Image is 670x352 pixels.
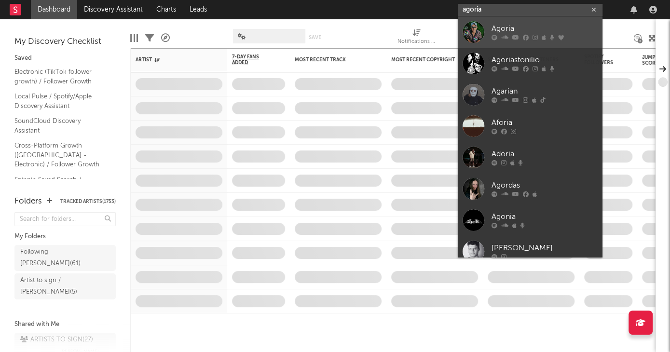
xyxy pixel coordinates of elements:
[20,334,93,346] div: ARTISTS TO SIGN ( 27 )
[492,149,598,160] div: Adoria
[492,117,598,129] div: Aforia
[14,231,116,243] div: My Folders
[309,35,321,40] button: Save
[492,211,598,223] div: Agonia
[492,54,598,66] div: Agoriastonilio
[458,204,602,236] a: Agonia
[130,24,138,52] div: Edit Columns
[642,54,666,66] div: Jump Score
[14,53,116,64] div: Saved
[458,142,602,173] a: Adoria
[14,212,116,226] input: Search for folders...
[295,57,367,63] div: Most Recent Track
[136,57,208,63] div: Artist
[492,86,598,97] div: Agarian
[14,140,106,170] a: Cross-Platform Growth ([GEOGRAPHIC_DATA] - Electronic) / Follower Growth
[14,175,106,194] a: Spinnin Saved Search / Luminate
[492,180,598,191] div: Agordas
[492,23,598,35] div: Agoria
[14,319,116,330] div: Shared with Me
[60,199,116,204] button: Tracked Artists(1753)
[458,79,602,110] a: Agarian
[14,116,106,135] a: SoundCloud Discovery Assistant
[145,24,154,52] div: Filters
[20,246,88,270] div: Following [PERSON_NAME] ( 61 )
[458,48,602,79] a: Agoriastonilio
[391,57,464,63] div: Most Recent Copyright
[232,54,271,66] span: 7-Day Fans Added
[161,24,170,52] div: A&R Pipeline
[14,36,116,48] div: My Discovery Checklist
[397,24,436,52] div: Notifications (Artist)
[14,196,42,207] div: Folders
[458,173,602,204] a: Agordas
[492,243,598,254] div: [PERSON_NAME]
[14,273,116,299] a: Artist to sign / [PERSON_NAME](5)
[458,4,602,16] input: Search for artists
[20,275,88,298] div: Artist to sign / [PERSON_NAME] ( 5 )
[14,67,106,86] a: Electronic (TikTok follower growth) / Follower Growth
[14,91,106,111] a: Local Pulse / Spotify/Apple Discovery Assistant
[397,36,436,48] div: Notifications (Artist)
[458,110,602,142] a: Aforia
[458,16,602,48] a: Agoria
[14,245,116,271] a: Following [PERSON_NAME](61)
[458,236,602,267] a: [PERSON_NAME]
